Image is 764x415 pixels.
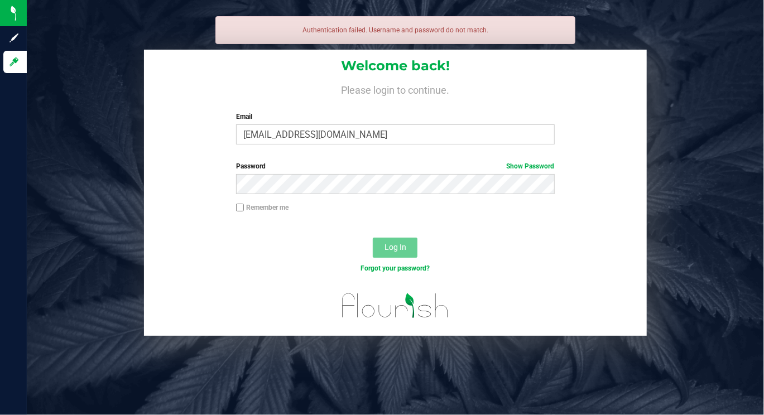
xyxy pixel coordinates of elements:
label: Remember me [236,202,289,213]
img: flourish_logo.svg [333,286,458,326]
label: Email [236,112,554,122]
a: Forgot your password? [361,264,430,272]
inline-svg: Sign up [8,32,20,44]
div: Authentication failed. Username and password do not match. [215,16,576,44]
h1: Welcome back! [144,59,647,73]
button: Log In [373,238,417,258]
h4: Please login to continue. [144,83,647,96]
a: Show Password [507,162,555,170]
input: Remember me [236,204,244,211]
inline-svg: Log in [8,56,20,67]
span: Log In [385,243,406,252]
span: Password [236,162,266,170]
